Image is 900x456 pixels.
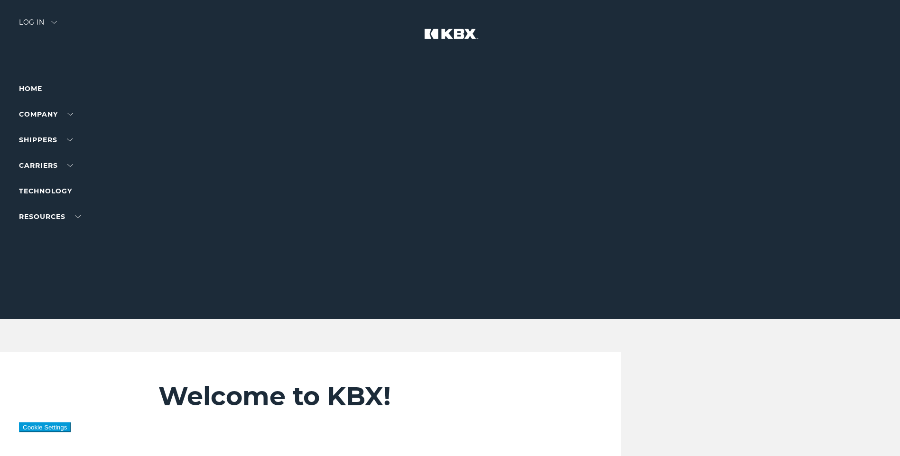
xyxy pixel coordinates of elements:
[51,21,57,24] img: arrow
[19,422,71,432] button: Cookie Settings
[19,212,81,221] a: RESOURCES
[19,161,73,170] a: Carriers
[19,84,42,93] a: Home
[19,187,72,195] a: Technology
[158,381,564,412] h2: Welcome to KBX!
[19,110,73,119] a: Company
[19,136,73,144] a: SHIPPERS
[415,19,486,61] img: kbx logo
[19,19,57,33] div: Log in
